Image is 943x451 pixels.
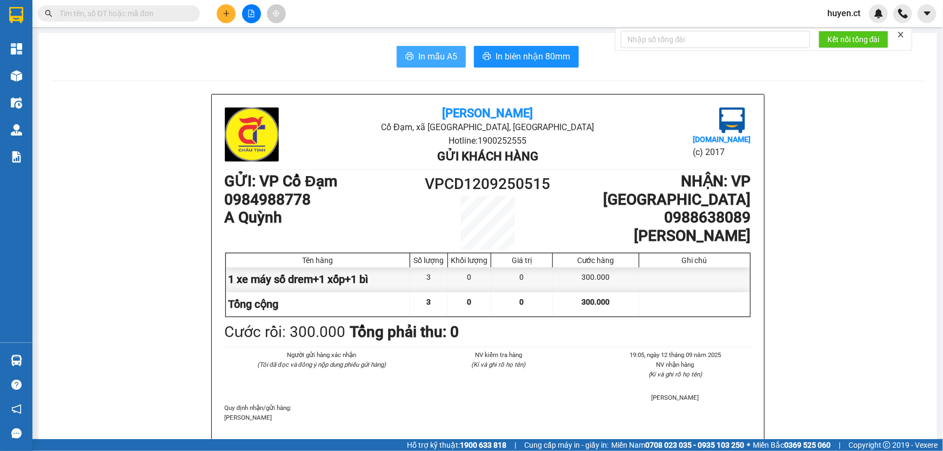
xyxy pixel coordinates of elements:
[14,78,126,96] b: GỬI : VP Cổ Đạm
[491,267,553,292] div: 0
[600,350,751,360] li: 19:05, ngày 12 tháng 09 năm 2025
[839,439,840,451] span: |
[883,441,891,449] span: copyright
[101,26,452,40] li: Cổ Đạm, xã [GEOGRAPHIC_DATA], [GEOGRAPHIC_DATA]
[225,208,422,227] h1: A Quỳnh
[611,439,744,451] span: Miền Nam
[11,355,22,366] img: warehouse-icon
[471,361,525,368] i: (Kí và ghi rõ họ tên)
[350,323,459,341] b: Tổng phải thu: 0
[918,4,937,23] button: caret-down
[11,380,22,390] span: question-circle
[405,52,414,62] span: printer
[747,443,750,447] span: ⚪️
[272,10,280,17] span: aim
[460,441,506,449] strong: 1900 633 818
[467,298,472,306] span: 0
[225,403,751,422] div: Quy định nhận/gửi hàng :
[225,320,346,344] div: Cước rồi : 300.000
[693,145,751,159] li: (c) 2017
[600,393,751,402] li: [PERSON_NAME]
[14,14,68,68] img: logo.jpg
[581,298,610,306] span: 300.000
[753,439,831,451] span: Miền Bắc
[693,135,751,144] b: [DOMAIN_NAME]
[242,4,261,23] button: file-add
[11,43,22,55] img: dashboard-icon
[621,31,810,48] input: Nhập số tổng đài
[410,267,448,292] div: 3
[11,151,22,163] img: solution-icon
[248,10,255,17] span: file-add
[819,6,869,20] span: huyen.ct
[553,267,639,292] div: 300.000
[520,298,524,306] span: 0
[874,9,884,18] img: icon-new-feature
[604,172,751,208] b: NHẬN : VP [GEOGRAPHIC_DATA]
[642,256,747,265] div: Ghi chú
[11,97,22,109] img: warehouse-icon
[494,256,550,265] div: Giá trị
[648,371,703,378] i: (Kí và ghi rõ họ tên)
[226,267,411,292] div: 1 xe máy số drem+1 xốp+1 bì
[600,360,751,369] li: NV nhận hàng
[819,31,888,48] button: Kết nối tổng đài
[45,10,52,17] span: search
[11,124,22,136] img: warehouse-icon
[312,120,663,134] li: Cổ Đạm, xã [GEOGRAPHIC_DATA], [GEOGRAPHIC_DATA]
[418,50,457,63] span: In mẫu A5
[225,413,751,422] p: [PERSON_NAME]
[524,439,608,451] span: Cung cấp máy in - giấy in:
[514,439,516,451] span: |
[496,50,570,63] span: In biên nhận 80mm
[437,150,538,163] b: Gửi khách hàng
[257,361,386,368] i: (Tôi đã đọc và đồng ý nộp dung phiếu gửi hàng)
[397,46,466,68] button: printerIn mẫu A5
[827,33,880,45] span: Kết nối tổng đài
[448,267,491,292] div: 0
[553,208,751,227] h1: 0988638089
[556,256,636,265] div: Cước hàng
[225,107,279,161] img: logo.jpg
[229,298,279,311] span: Tổng cộng
[553,227,751,245] h1: [PERSON_NAME]
[922,9,932,18] span: caret-down
[223,10,230,17] span: plus
[451,256,488,265] div: Khối lượng
[784,441,831,449] strong: 0369 525 060
[101,40,452,53] li: Hotline: 1900252555
[229,256,407,265] div: Tên hàng
[312,134,663,147] li: Hotline: 1900252555
[413,256,445,265] div: Số lượng
[11,428,22,439] span: message
[719,107,745,133] img: logo.jpg
[225,191,422,209] h1: 0984988778
[225,172,337,190] b: GỬI : VP Cổ Đạm
[645,441,744,449] strong: 0708 023 035 - 0935 103 250
[11,70,22,82] img: warehouse-icon
[246,350,397,360] li: Người gửi hàng xác nhận
[267,4,286,23] button: aim
[898,9,908,18] img: phone-icon
[9,7,23,23] img: logo-vxr
[474,46,579,68] button: printerIn biên nhận 80mm
[427,298,431,306] span: 3
[423,350,574,360] li: NV kiểm tra hàng
[59,8,187,19] input: Tìm tên, số ĐT hoặc mã đơn
[897,31,905,38] span: close
[11,404,22,414] span: notification
[442,106,533,120] b: [PERSON_NAME]
[483,52,491,62] span: printer
[422,172,554,196] h1: VPCD1209250515
[407,439,506,451] span: Hỗ trợ kỹ thuật:
[217,4,236,23] button: plus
